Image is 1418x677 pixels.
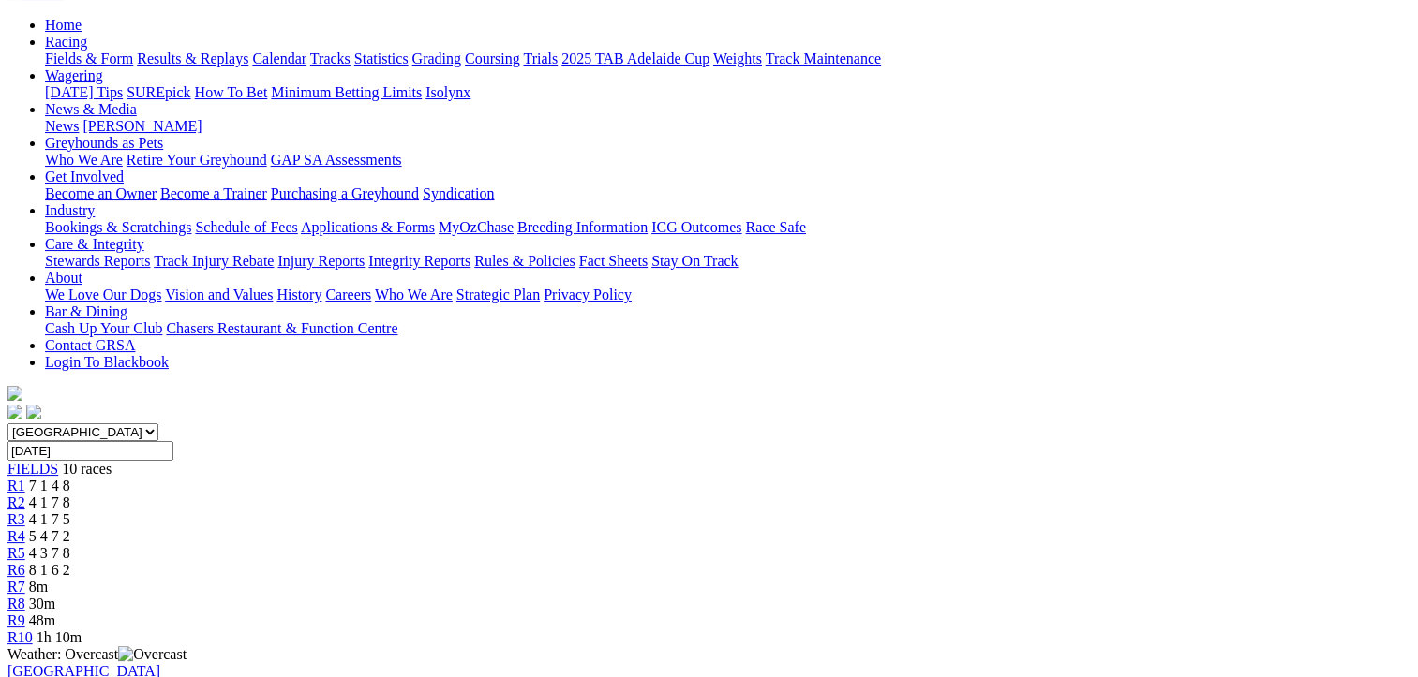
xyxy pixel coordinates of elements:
[45,253,150,269] a: Stewards Reports
[45,219,1411,236] div: Industry
[45,17,82,33] a: Home
[271,152,402,168] a: GAP SA Assessments
[45,34,87,50] a: Racing
[7,579,25,595] a: R7
[310,51,351,66] a: Tracks
[456,287,540,302] a: Strategic Plan
[651,253,738,269] a: Stay On Track
[474,253,575,269] a: Rules & Policies
[45,320,1411,337] div: Bar & Dining
[195,219,297,235] a: Schedule of Fees
[26,405,41,419] img: twitter.svg
[745,219,805,235] a: Race Safe
[29,528,70,544] span: 5 4 7 2
[7,646,187,662] span: Weather: Overcast
[423,185,494,201] a: Syndication
[523,51,558,66] a: Trials
[37,629,82,645] span: 1h 10m
[45,152,1411,169] div: Greyhounds as Pets
[62,461,112,477] span: 10 races
[45,67,103,83] a: Wagering
[45,253,1411,270] div: Care & Integrity
[195,84,268,100] a: How To Bet
[29,511,70,527] span: 4 1 7 5
[45,84,1411,101] div: Wagering
[154,253,274,269] a: Track Injury Rebate
[29,478,70,493] span: 7 1 4 8
[412,51,461,66] a: Grading
[271,185,419,201] a: Purchasing a Greyhound
[45,135,163,151] a: Greyhounds as Pets
[561,51,709,66] a: 2025 TAB Adelaide Cup
[45,354,169,370] a: Login To Blackbook
[271,84,422,100] a: Minimum Betting Limits
[7,461,58,477] a: FIELDS
[7,494,25,510] a: R2
[29,579,48,595] span: 8m
[118,646,187,663] img: Overcast
[45,185,1411,202] div: Get Involved
[166,320,397,336] a: Chasers Restaurant & Function Centre
[7,441,173,461] input: Select date
[277,253,365,269] a: Injury Reports
[7,386,22,401] img: logo-grsa-white.png
[325,287,371,302] a: Careers
[7,528,25,544] a: R4
[651,219,741,235] a: ICG Outcomes
[7,562,25,578] a: R6
[45,84,123,100] a: [DATE] Tips
[45,236,144,252] a: Care & Integrity
[7,596,25,611] a: R8
[45,185,157,201] a: Become an Owner
[7,478,25,493] a: R1
[127,152,267,168] a: Retire Your Greyhound
[137,51,248,66] a: Results & Replays
[45,303,127,319] a: Bar & Dining
[7,405,22,419] img: facebook.svg
[45,51,133,66] a: Fields & Form
[45,118,79,134] a: News
[7,629,33,645] a: R10
[29,494,70,510] span: 4 1 7 8
[45,337,135,353] a: Contact GRSA
[45,287,161,302] a: We Love Our Dogs
[766,51,881,66] a: Track Maintenance
[45,219,191,235] a: Bookings & Scratchings
[368,253,470,269] a: Integrity Reports
[29,545,70,561] span: 4 3 7 8
[7,612,25,628] a: R9
[439,219,514,235] a: MyOzChase
[517,219,648,235] a: Breeding Information
[375,287,453,302] a: Who We Are
[354,51,409,66] a: Statistics
[276,287,321,302] a: History
[45,118,1411,135] div: News & Media
[45,101,137,117] a: News & Media
[45,270,82,286] a: About
[29,596,55,611] span: 30m
[160,185,267,201] a: Become a Trainer
[127,84,190,100] a: SUREpick
[579,253,648,269] a: Fact Sheets
[252,51,306,66] a: Calendar
[425,84,470,100] a: Isolynx
[29,562,70,578] span: 8 1 6 2
[465,51,520,66] a: Coursing
[7,545,25,561] a: R5
[45,51,1411,67] div: Racing
[45,287,1411,303] div: About
[45,169,124,184] a: Get Involved
[544,287,632,302] a: Privacy Policy
[45,152,123,168] a: Who We Are
[301,219,435,235] a: Applications & Forms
